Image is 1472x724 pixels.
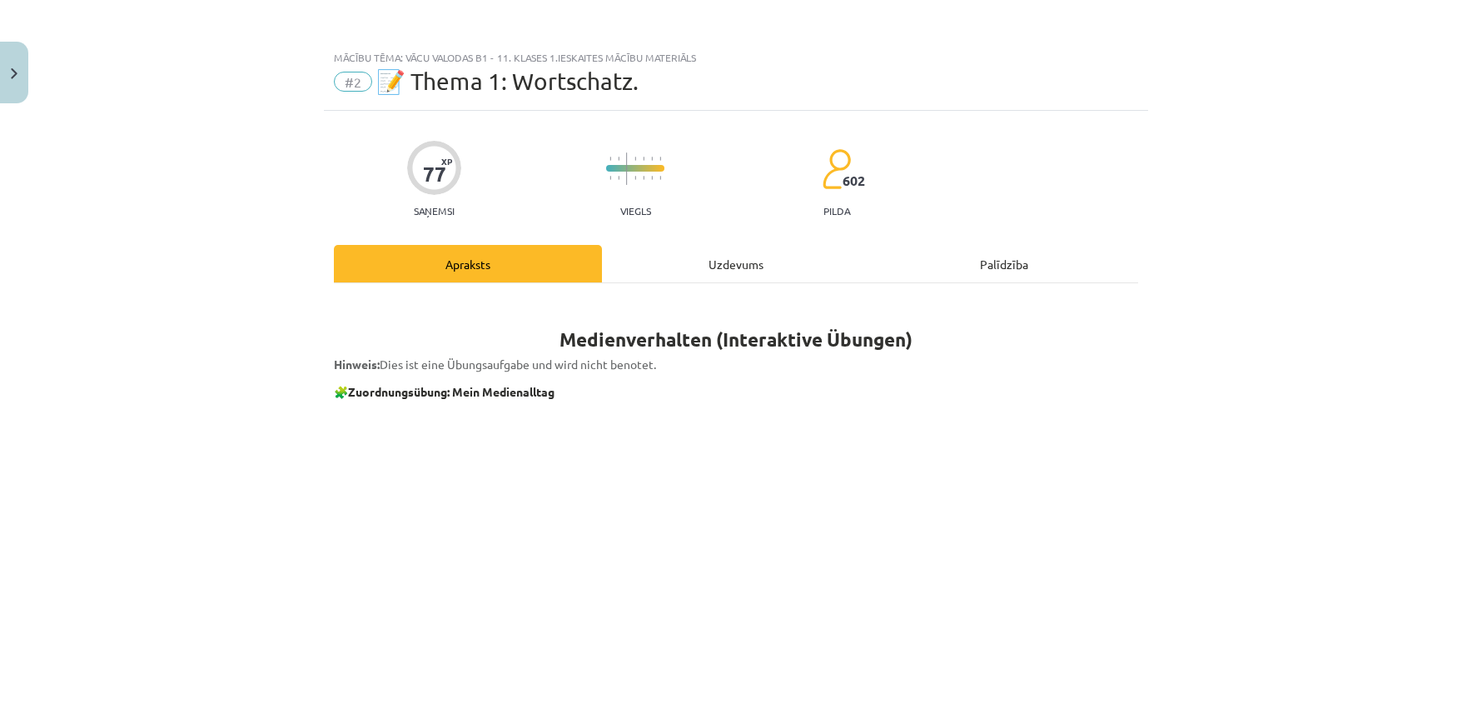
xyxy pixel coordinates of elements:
strong: Zuordnungsübung: Mein Medienalltag [348,384,554,399]
img: icon-close-lesson-0947bae3869378f0d4975bcd49f059093ad1ed9edebbc8119c70593378902aed.svg [11,68,17,79]
img: icon-short-line-57e1e144782c952c97e751825c79c345078a6d821885a25fce030b3d8c18986b.svg [618,176,619,180]
p: Viegls [620,205,651,217]
img: icon-short-line-57e1e144782c952c97e751825c79c345078a6d821885a25fce030b3d8c18986b.svg [634,176,636,180]
strong: Medienverhalten (Interaktive Übungen) [559,327,913,352]
img: icon-short-line-57e1e144782c952c97e751825c79c345078a6d821885a25fce030b3d8c18986b.svg [651,157,653,161]
span: 📝 Thema 1: Wortschatz. [376,67,639,95]
span: #2 [334,72,372,92]
img: icon-short-line-57e1e144782c952c97e751825c79c345078a6d821885a25fce030b3d8c18986b.svg [618,157,619,161]
div: Uzdevums [602,245,870,282]
span: XP [441,157,452,166]
div: Apraksts [334,245,602,282]
img: icon-short-line-57e1e144782c952c97e751825c79c345078a6d821885a25fce030b3d8c18986b.svg [659,157,661,161]
div: 77 [423,162,446,186]
img: icon-short-line-57e1e144782c952c97e751825c79c345078a6d821885a25fce030b3d8c18986b.svg [609,157,611,161]
span: Dies ist eine Übungsaufgabe und wird nicht benotet. [334,357,656,372]
img: icon-short-line-57e1e144782c952c97e751825c79c345078a6d821885a25fce030b3d8c18986b.svg [609,176,611,180]
p: Saņemsi [407,205,461,217]
div: Mācību tēma: Vācu valodas b1 - 11. klases 1.ieskaites mācību materiāls [334,52,1138,63]
p: 🧩 [334,383,1138,401]
strong: Hinweis: [334,357,380,372]
p: pilda [823,205,850,217]
img: icon-short-line-57e1e144782c952c97e751825c79c345078a6d821885a25fce030b3d8c18986b.svg [643,176,644,180]
img: icon-long-line-d9ea69661e0d244f92f715978eff75569469978d946b2353a9bb055b3ed8787d.svg [626,152,628,185]
img: icon-short-line-57e1e144782c952c97e751825c79c345078a6d821885a25fce030b3d8c18986b.svg [643,157,644,161]
img: icon-short-line-57e1e144782c952c97e751825c79c345078a6d821885a25fce030b3d8c18986b.svg [651,176,653,180]
img: icon-short-line-57e1e144782c952c97e751825c79c345078a6d821885a25fce030b3d8c18986b.svg [634,157,636,161]
img: icon-short-line-57e1e144782c952c97e751825c79c345078a6d821885a25fce030b3d8c18986b.svg [659,176,661,180]
span: 602 [843,173,865,188]
div: Palīdzība [870,245,1138,282]
img: students-c634bb4e5e11cddfef0936a35e636f08e4e9abd3cc4e673bd6f9a4125e45ecb1.svg [822,148,851,190]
